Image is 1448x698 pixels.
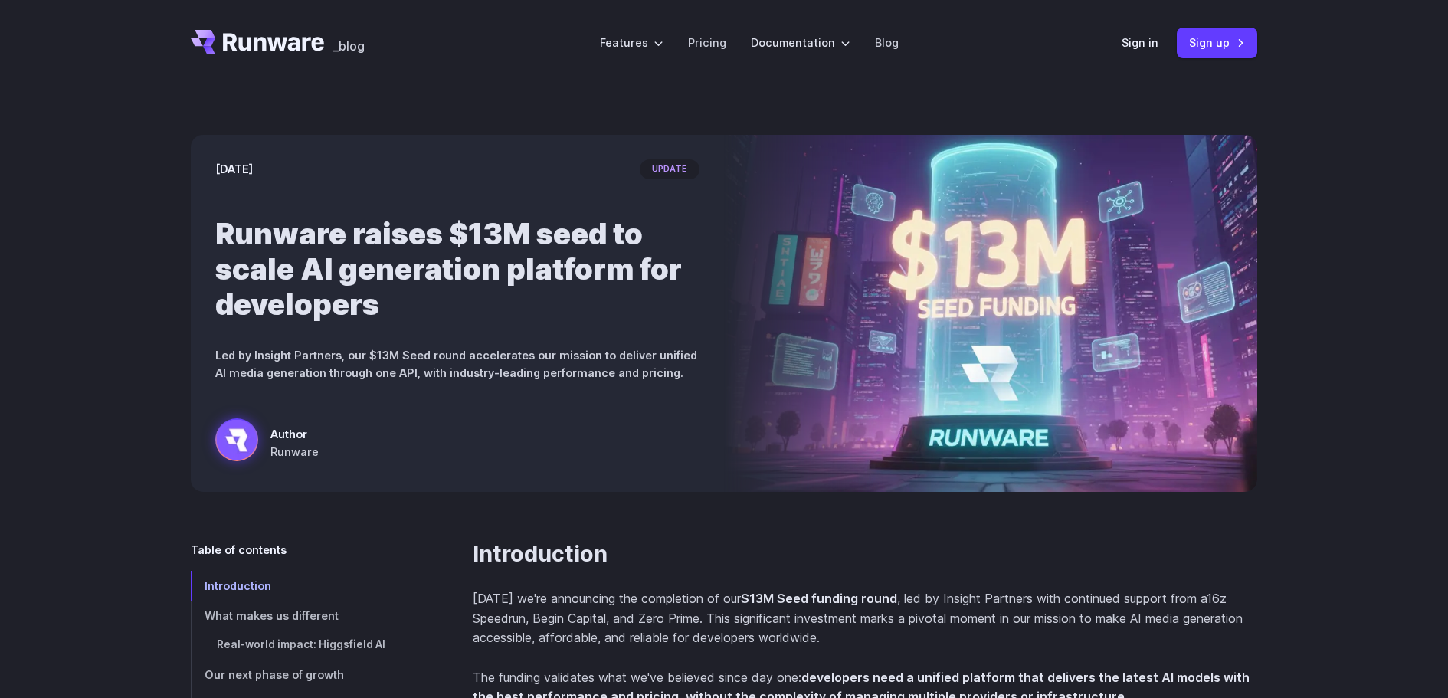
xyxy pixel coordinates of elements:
a: Sign up [1177,28,1257,57]
a: Introduction [191,571,424,601]
strong: $13M Seed funding round [741,591,897,606]
a: Introduction [473,541,608,568]
time: [DATE] [215,160,253,178]
span: Table of contents [191,541,287,559]
span: Author [270,425,319,443]
a: Pricing [688,34,726,51]
span: Runware [270,443,319,460]
h1: Runware raises $13M seed to scale AI generation platform for developers [215,216,699,322]
a: Blog [875,34,899,51]
span: What makes us different [205,609,339,622]
img: Futuristic city scene with neon lights showing Runware announcement of $13M seed funding in large... [724,135,1257,492]
label: Documentation [751,34,850,51]
a: Futuristic city scene with neon lights showing Runware announcement of $13M seed funding in large... [215,418,319,467]
span: Real-world impact: Higgsfield AI [217,638,385,650]
p: Led by Insight Partners, our $13M Seed round accelerates our mission to deliver unified AI media ... [215,346,699,382]
label: Features [600,34,663,51]
span: update [640,159,699,179]
a: Sign in [1122,34,1158,51]
a: Our next phase of growth [191,660,424,690]
a: Real-world impact: Higgsfield AI [191,631,424,660]
a: What makes us different [191,601,424,631]
a: _blog [333,30,365,54]
span: Our next phase of growth [205,668,344,681]
span: _blog [333,40,365,52]
p: [DATE] we're announcing the completion of our , led by Insight Partners with continued support fr... [473,589,1257,648]
a: Go to / [191,30,324,54]
span: Introduction [205,579,271,592]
